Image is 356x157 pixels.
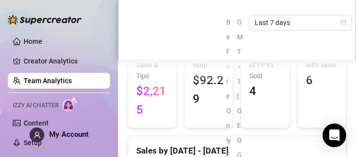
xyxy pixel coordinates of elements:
[33,131,41,139] span: user
[49,130,89,139] span: My Account
[13,101,59,110] span: Izzy AI Chatter
[341,20,347,26] span: calendar
[24,37,42,45] a: Home
[24,77,72,85] a: Team Analytics
[323,124,346,147] div: Open Intercom Messenger
[62,97,78,111] img: AI Chatter
[255,15,346,30] span: Last 7 days
[8,15,82,25] img: logo-BBDzfeDw.svg
[24,139,42,147] a: Setup
[24,53,102,69] a: Creator Analytics
[24,119,49,127] a: Content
